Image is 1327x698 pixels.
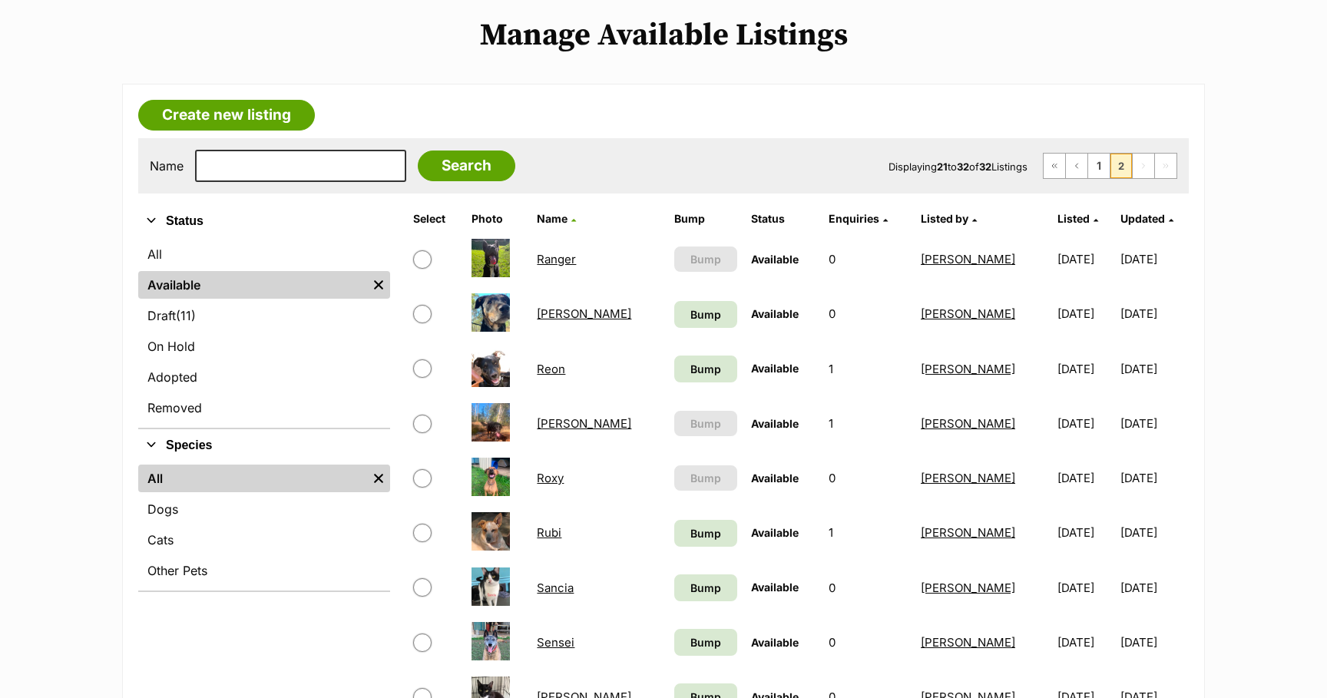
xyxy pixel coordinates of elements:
[690,470,721,486] span: Bump
[138,495,390,523] a: Dogs
[921,362,1015,376] a: [PERSON_NAME]
[537,525,561,540] a: Rubi
[937,160,948,173] strong: 21
[1110,154,1132,178] span: Page 2
[537,635,574,650] a: Sensei
[751,417,799,430] span: Available
[921,306,1015,321] a: [PERSON_NAME]
[1051,287,1118,340] td: [DATE]
[1057,212,1090,225] span: Listed
[822,452,913,504] td: 0
[674,520,738,547] a: Bump
[472,349,510,387] img: Reon
[138,332,390,360] a: On Hold
[138,271,367,299] a: Available
[690,580,721,596] span: Bump
[537,362,565,376] a: Reon
[690,251,721,267] span: Bump
[1120,616,1187,669] td: [DATE]
[751,636,799,649] span: Available
[690,306,721,323] span: Bump
[367,465,390,492] a: Remove filter
[822,233,913,286] td: 0
[138,394,390,422] a: Removed
[674,465,738,491] button: Bump
[1051,561,1118,614] td: [DATE]
[690,415,721,432] span: Bump
[751,362,799,375] span: Available
[537,212,568,225] span: Name
[1051,506,1118,559] td: [DATE]
[829,212,888,225] a: Enquiries
[1051,233,1118,286] td: [DATE]
[1133,154,1154,178] span: Next page
[1120,233,1187,286] td: [DATE]
[751,471,799,485] span: Available
[1051,342,1118,395] td: [DATE]
[822,561,913,614] td: 0
[829,212,879,225] span: translation missing: en.admin.listings.index.attributes.enquiries
[138,100,315,131] a: Create new listing
[921,525,1015,540] a: [PERSON_NAME]
[822,397,913,450] td: 1
[1155,154,1176,178] span: Last page
[472,567,510,606] img: Sancia
[921,635,1015,650] a: [PERSON_NAME]
[957,160,969,173] strong: 32
[407,207,463,231] th: Select
[690,634,721,650] span: Bump
[1120,212,1173,225] a: Updated
[138,240,390,268] a: All
[537,252,576,266] a: Ranger
[674,301,738,328] a: Bump
[822,342,913,395] td: 1
[921,581,1015,595] a: [PERSON_NAME]
[138,465,367,492] a: All
[822,616,913,669] td: 0
[418,151,515,181] input: Search
[674,574,738,601] a: Bump
[1043,153,1177,179] nav: Pagination
[690,361,721,377] span: Bump
[537,471,564,485] a: Roxy
[138,302,390,329] a: Draft
[751,526,799,539] span: Available
[138,435,390,455] button: Species
[537,306,631,321] a: [PERSON_NAME]
[176,306,196,325] span: (11)
[745,207,821,231] th: Status
[138,237,390,428] div: Status
[1120,287,1187,340] td: [DATE]
[1120,452,1187,504] td: [DATE]
[668,207,744,231] th: Bump
[751,307,799,320] span: Available
[537,416,631,431] a: [PERSON_NAME]
[1051,452,1118,504] td: [DATE]
[921,252,1015,266] a: [PERSON_NAME]
[465,207,530,231] th: Photo
[138,557,390,584] a: Other Pets
[751,581,799,594] span: Available
[537,212,576,225] a: Name
[751,253,799,266] span: Available
[921,416,1015,431] a: [PERSON_NAME]
[921,212,977,225] a: Listed by
[1120,561,1187,614] td: [DATE]
[889,160,1028,173] span: Displaying to of Listings
[979,160,991,173] strong: 32
[1120,397,1187,450] td: [DATE]
[1051,616,1118,669] td: [DATE]
[921,212,968,225] span: Listed by
[1120,342,1187,395] td: [DATE]
[921,471,1015,485] a: [PERSON_NAME]
[822,506,913,559] td: 1
[1044,154,1065,178] a: First page
[1088,154,1110,178] a: Page 1
[150,159,184,173] label: Name
[138,211,390,231] button: Status
[472,293,510,332] img: Reily
[674,629,738,656] a: Bump
[537,581,574,595] a: Sancia
[1066,154,1087,178] a: Previous page
[138,526,390,554] a: Cats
